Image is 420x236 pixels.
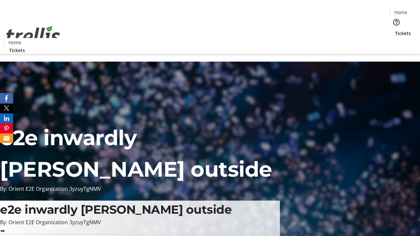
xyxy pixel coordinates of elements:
[390,9,411,16] a: Home
[4,47,30,54] a: Tickets
[9,47,25,54] span: Tickets
[390,30,416,37] a: Tickets
[394,9,407,16] span: Home
[9,39,21,46] span: Home
[395,30,411,37] span: Tickets
[390,16,403,29] button: Help
[4,19,62,51] img: Orient E2E Organization 3yzuyTgNMV's Logo
[4,39,25,46] a: Home
[390,37,403,50] button: Cart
